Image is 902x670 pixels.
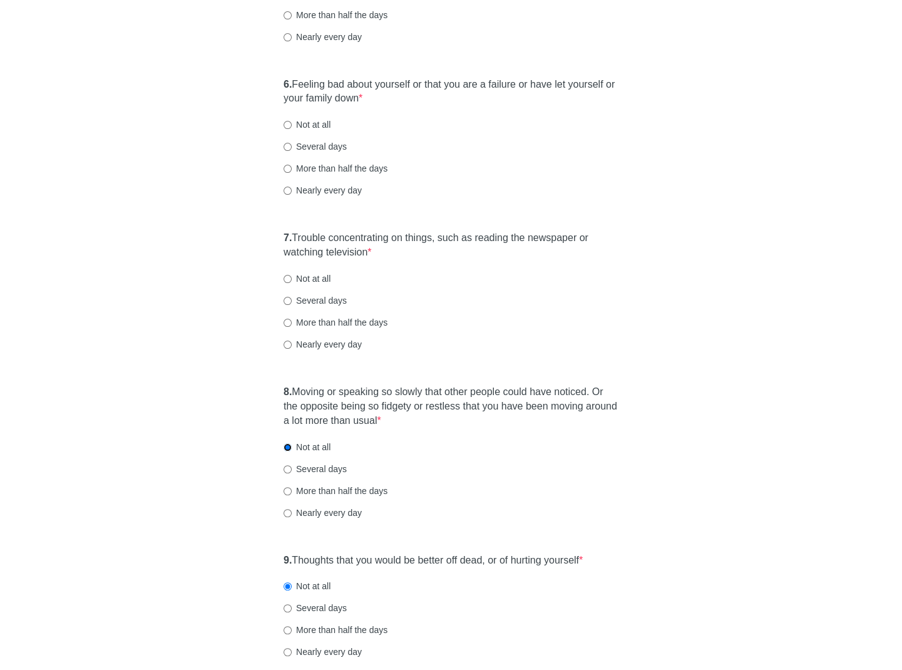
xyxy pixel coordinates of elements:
[284,385,618,428] label: Moving or speaking so slowly that other people could have noticed. Or the opposite being so fidge...
[284,9,387,21] label: More than half the days
[284,187,292,195] input: Nearly every day
[284,626,292,634] input: More than half the days
[284,140,347,153] label: Several days
[284,646,362,658] label: Nearly every day
[284,386,292,397] strong: 8.
[284,604,292,612] input: Several days
[284,118,331,131] label: Not at all
[284,487,292,495] input: More than half the days
[284,319,292,327] input: More than half the days
[284,443,292,451] input: Not at all
[284,485,387,497] label: More than half the days
[284,232,292,243] strong: 7.
[284,162,387,175] label: More than half the days
[284,580,331,592] label: Not at all
[284,272,331,285] label: Not at all
[284,465,292,473] input: Several days
[284,341,292,349] input: Nearly every day
[284,184,362,197] label: Nearly every day
[284,275,292,283] input: Not at all
[284,121,292,129] input: Not at all
[284,509,292,517] input: Nearly every day
[284,624,387,636] label: More than half the days
[284,507,362,519] label: Nearly every day
[284,11,292,19] input: More than half the days
[284,338,362,351] label: Nearly every day
[284,554,583,568] label: Thoughts that you would be better off dead, or of hurting yourself
[284,602,347,614] label: Several days
[284,31,362,43] label: Nearly every day
[284,316,387,329] label: More than half the days
[284,33,292,41] input: Nearly every day
[284,294,347,307] label: Several days
[284,231,618,260] label: Trouble concentrating on things, such as reading the newspaper or watching television
[284,582,292,590] input: Not at all
[284,441,331,453] label: Not at all
[284,165,292,173] input: More than half the days
[284,78,618,106] label: Feeling bad about yourself or that you are a failure or have let yourself or your family down
[284,143,292,151] input: Several days
[284,79,292,90] strong: 6.
[284,463,347,475] label: Several days
[284,297,292,305] input: Several days
[284,555,292,565] strong: 9.
[284,648,292,656] input: Nearly every day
